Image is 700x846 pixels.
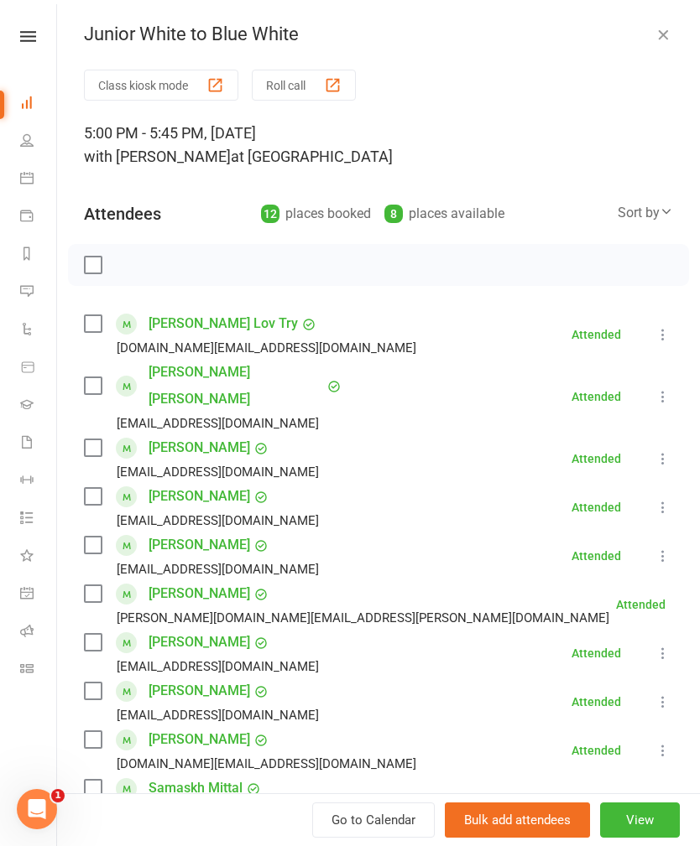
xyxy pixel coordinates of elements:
[117,656,319,677] div: [EMAIL_ADDRESS][DOMAIN_NAME]
[384,202,504,226] div: places available
[384,205,403,223] div: 8
[117,461,319,483] div: [EMAIL_ADDRESS][DOMAIN_NAME]
[600,802,680,838] button: View
[572,696,621,708] div: Attended
[149,580,250,607] a: [PERSON_NAME]
[572,501,621,513] div: Attended
[261,202,371,226] div: places booked
[149,532,250,558] a: [PERSON_NAME]
[618,202,673,224] div: Sort by
[149,629,250,656] a: [PERSON_NAME]
[51,789,65,802] span: 1
[261,205,279,223] div: 12
[572,745,621,756] div: Attended
[149,677,250,704] a: [PERSON_NAME]
[312,802,435,838] a: Go to Calendar
[117,510,319,532] div: [EMAIL_ADDRESS][DOMAIN_NAME]
[149,359,323,413] a: [PERSON_NAME] [PERSON_NAME]
[445,802,590,838] button: Bulk add attendees
[20,123,58,161] a: People
[20,161,58,199] a: Calendar
[117,558,319,580] div: [EMAIL_ADDRESS][DOMAIN_NAME]
[20,651,58,689] a: Class kiosk mode
[117,337,416,359] div: [DOMAIN_NAME][EMAIL_ADDRESS][DOMAIN_NAME]
[84,122,673,169] div: 5:00 PM - 5:45 PM, [DATE]
[20,538,58,576] a: What's New
[149,775,243,802] a: Samaskh Mittal
[149,483,250,510] a: [PERSON_NAME]
[117,704,319,726] div: [EMAIL_ADDRESS][DOMAIN_NAME]
[117,607,609,629] div: [PERSON_NAME][DOMAIN_NAME][EMAIL_ADDRESS][PERSON_NAME][DOMAIN_NAME]
[20,350,58,387] a: Product Sales
[57,23,700,45] div: Junior White to Blue White
[616,599,666,610] div: Attended
[84,70,238,101] button: Class kiosk mode
[117,413,319,434] div: [EMAIL_ADDRESS][DOMAIN_NAME]
[149,726,250,753] a: [PERSON_NAME]
[20,614,58,651] a: Roll call kiosk mode
[20,576,58,614] a: General attendance kiosk mode
[20,86,58,123] a: Dashboard
[572,647,621,659] div: Attended
[252,70,356,101] button: Roll call
[572,329,621,340] div: Attended
[84,202,161,226] div: Attendees
[17,789,57,829] iframe: Intercom live chat
[149,310,298,337] a: [PERSON_NAME] Lov Try
[149,434,250,461] a: [PERSON_NAME]
[572,391,621,402] div: Attended
[572,550,621,562] div: Attended
[20,199,58,236] a: Payments
[572,453,621,465] div: Attended
[231,148,393,165] span: at [GEOGRAPHIC_DATA]
[117,753,416,775] div: [DOMAIN_NAME][EMAIL_ADDRESS][DOMAIN_NAME]
[20,236,58,274] a: Reports
[84,148,231,165] span: with [PERSON_NAME]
